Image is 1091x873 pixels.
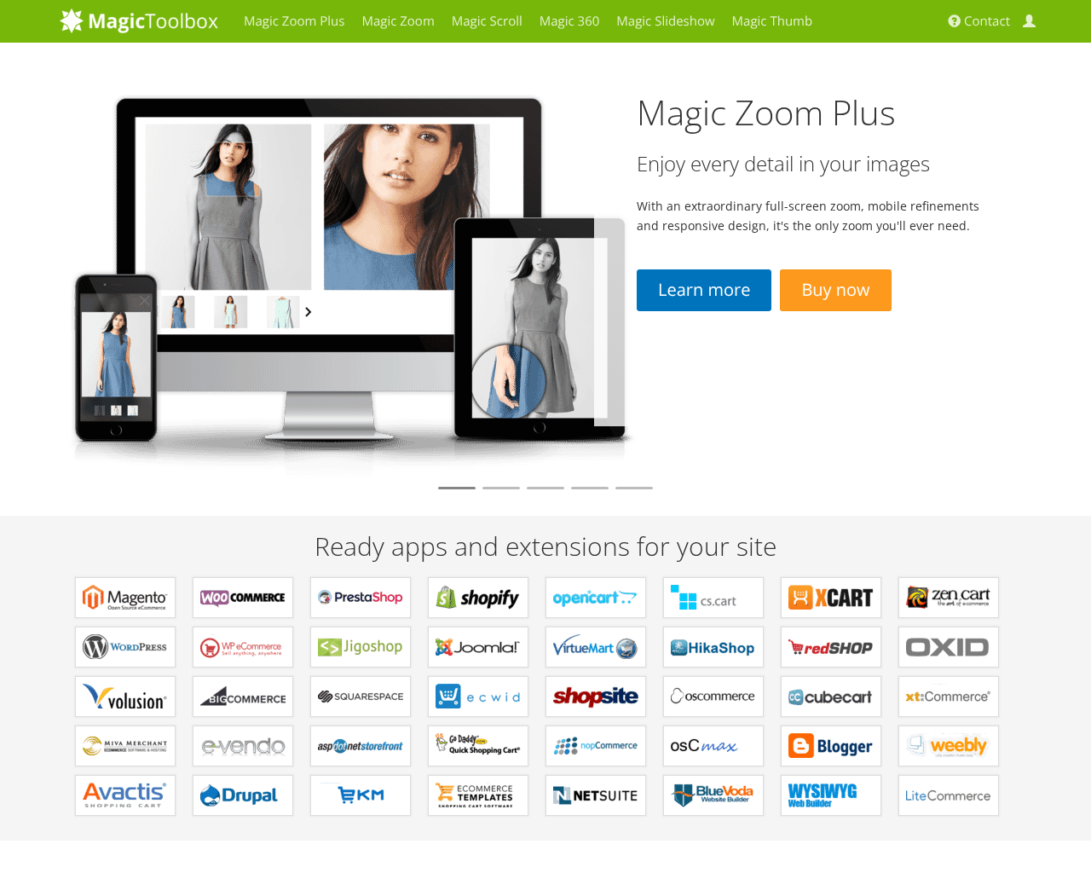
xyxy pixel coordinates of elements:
a: Components for redSHOP [781,627,881,668]
b: Components for redSHOP [788,634,874,660]
a: Add-ons for osCMax [663,726,764,766]
b: Extensions for Magento [83,585,168,610]
a: Extensions for Volusion [75,676,176,717]
b: Apps for Bigcommerce [200,684,286,709]
b: Extensions for Squarespace [318,684,403,709]
b: Extensions for ecommerce Templates [436,783,521,808]
a: Add-ons for CS-Cart [663,577,764,618]
a: Buy now [780,269,891,311]
b: Plugins for CubeCart [788,684,874,709]
a: Extensions for BlueVoda [663,775,764,816]
a: Plugins for WooCommerce [193,577,293,618]
b: Extensions for AspDotNetStorefront [318,733,403,759]
a: Plugins for Zen Cart [898,577,999,618]
a: Plugins for Jigoshop [310,627,411,668]
b: Extensions for BlueVoda [671,783,756,808]
h3: Enjoy every detail in your images [637,153,989,175]
b: Modules for LiteCommerce [906,783,991,808]
b: Extensions for EKM [318,783,403,808]
b: Components for Joomla [436,634,521,660]
a: Modules for OpenCart [545,577,646,618]
a: Components for VirtueMart [545,627,646,668]
a: Extensions for EKM [310,775,411,816]
b: Extensions for NetSuite [553,783,638,808]
a: Extensions for xt:Commerce [898,676,999,717]
b: Components for HikaShop [671,634,756,660]
img: magiczoomplus2-tablet.png [60,81,638,479]
a: Magic Zoom Plus [637,89,896,136]
p: With an extraordinary full-screen zoom, mobile refinements and responsive design, it's the only z... [637,196,989,235]
b: Extensions for Weebly [906,733,991,759]
a: Extensions for Blogger [781,726,881,766]
a: Apps for Shopify [428,577,528,618]
b: Add-ons for CS-Cart [671,585,756,610]
a: Components for HikaShop [663,627,764,668]
b: Extensions for e-vendo [200,733,286,759]
a: Modules for Drupal [193,775,293,816]
a: Learn more [637,269,771,311]
b: Extensions for Avactis [83,783,168,808]
a: Extensions for Miva Merchant [75,726,176,766]
a: Modules for PrestaShop [310,577,411,618]
img: MagicToolbox.com - Image tools for your website [60,8,218,33]
a: Extensions for Weebly [898,726,999,766]
b: Modules for OpenCart [553,585,638,610]
b: Apps for Shopify [436,585,521,610]
a: Extensions for Magento [75,577,176,618]
a: Extensions for ShopSite [545,676,646,717]
a: Extensions for ecommerce Templates [428,775,528,816]
a: Plugins for WordPress [75,627,176,668]
b: Plugins for WP e-Commerce [200,634,286,660]
a: Components for Joomla [428,627,528,668]
b: Plugins for WooCommerce [200,585,286,610]
b: Components for VirtueMart [553,634,638,660]
a: Apps for Bigcommerce [193,676,293,717]
b: Modules for Drupal [200,783,286,808]
b: Modules for PrestaShop [318,585,403,610]
b: Extensions for nopCommerce [553,733,638,759]
b: Add-ons for osCMax [671,733,756,759]
a: Extensions for GoDaddy Shopping Cart [428,726,528,766]
b: Extensions for ECWID [436,684,521,709]
b: Extensions for WYSIWYG [788,783,874,808]
b: Extensions for Blogger [788,733,874,759]
a: Extensions for nopCommerce [545,726,646,766]
a: Add-ons for osCommerce [663,676,764,717]
b: Extensions for Miva Merchant [83,733,168,759]
b: Plugins for WordPress [83,634,168,660]
b: Add-ons for osCommerce [671,684,756,709]
a: Plugins for WP e-Commerce [193,627,293,668]
a: Extensions for Avactis [75,775,176,816]
b: Plugins for Jigoshop [318,634,403,660]
span: Contact [964,13,1010,30]
b: Extensions for GoDaddy Shopping Cart [436,733,521,759]
h2: Ready apps and extensions for your site [60,532,1031,560]
a: Extensions for WYSIWYG [781,775,881,816]
a: Extensions for AspDotNetStorefront [310,726,411,766]
b: Extensions for OXID [906,634,991,660]
a: Extensions for NetSuite [545,775,646,816]
a: Extensions for ECWID [428,676,528,717]
a: Extensions for OXID [898,627,999,668]
a: Plugins for CubeCart [781,676,881,717]
b: Plugins for Zen Cart [906,585,991,610]
a: Extensions for Squarespace [310,676,411,717]
b: Extensions for xt:Commerce [906,684,991,709]
b: Extensions for ShopSite [553,684,638,709]
b: Modules for X-Cart [788,585,874,610]
a: Extensions for e-vendo [193,726,293,766]
a: Modules for X-Cart [781,577,881,618]
b: Extensions for Volusion [83,684,168,709]
a: Modules for LiteCommerce [898,775,999,816]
